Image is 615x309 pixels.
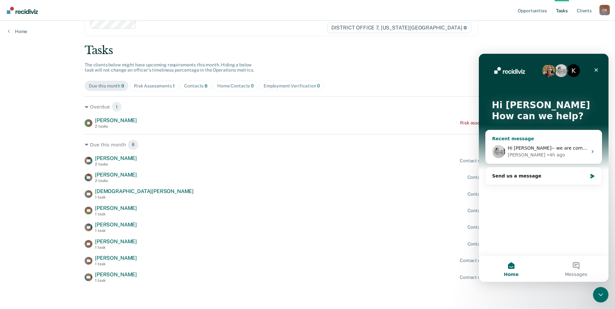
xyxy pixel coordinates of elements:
div: Contact recommended [DATE] [467,224,530,230]
span: Messages [86,218,109,223]
div: Contact recommended in a month [460,158,530,164]
span: 8 [127,140,139,150]
span: 1 [112,102,122,112]
div: Send us a message [13,119,108,126]
div: Send us a message [6,113,123,131]
div: Due this month 8 [85,140,530,150]
span: [PERSON_NAME] [95,172,137,178]
span: [PERSON_NAME] [95,255,137,261]
div: 1 task [95,195,194,200]
span: 9 [121,83,124,88]
div: Employment Verification [264,83,320,89]
span: Home [25,218,40,223]
div: C R [599,5,610,15]
div: 2 tasks [95,178,137,183]
div: Home Contacts [217,83,254,89]
span: DISTRICT OFFICE 7, [US_STATE][GEOGRAPHIC_DATA] [327,23,471,33]
span: 0 [317,83,320,88]
span: Hi [PERSON_NAME]-- we are coming up with a way for in custody clients to not show under tasks. Th... [29,92,378,97]
span: [PERSON_NAME] [95,117,137,123]
iframe: Intercom live chat [593,287,609,303]
div: 1 task [95,245,137,250]
div: Tasks [85,44,530,57]
div: 1 task [95,262,137,266]
span: 0 [251,83,254,88]
div: • 4h ago [68,98,86,105]
div: 2 tasks [95,124,137,129]
div: Contact recommended in a month [460,258,530,263]
div: Contact recommended [DATE] [467,208,530,213]
span: 8 [205,83,207,88]
div: Risk Assessments [134,83,175,89]
div: 1 task [95,212,137,216]
div: Contact recommended [DATE] [467,191,530,197]
span: [PERSON_NAME] [95,271,137,278]
button: Messages [65,202,130,228]
span: [PERSON_NAME] [95,222,137,228]
span: 1 [173,83,175,88]
span: [PERSON_NAME] [95,155,137,161]
div: Contacts [184,83,207,89]
span: [DEMOGRAPHIC_DATA][PERSON_NAME] [95,188,194,194]
iframe: Intercom live chat [479,54,609,282]
span: The clients below might have upcoming requirements this month. Hiding a below task will not chang... [85,62,254,73]
div: 2 tasks [95,162,137,166]
img: Recidiviz [7,7,38,14]
div: [PERSON_NAME] [29,98,66,105]
div: Close [112,10,123,22]
div: 1 task [95,228,137,233]
div: 1 task [95,278,137,283]
a: Home [8,29,27,34]
div: Overdue 1 [85,102,530,112]
div: Contact recommended in a month [460,275,530,280]
div: Risk assessment due a month ago [460,120,530,126]
span: [PERSON_NAME] [95,238,137,245]
span: [PERSON_NAME] [95,205,137,211]
button: Profile dropdown button [599,5,610,15]
div: Contact recommended [DATE] [467,175,530,180]
div: Due this month [89,83,124,89]
div: Contact recommended [DATE] [467,241,530,247]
